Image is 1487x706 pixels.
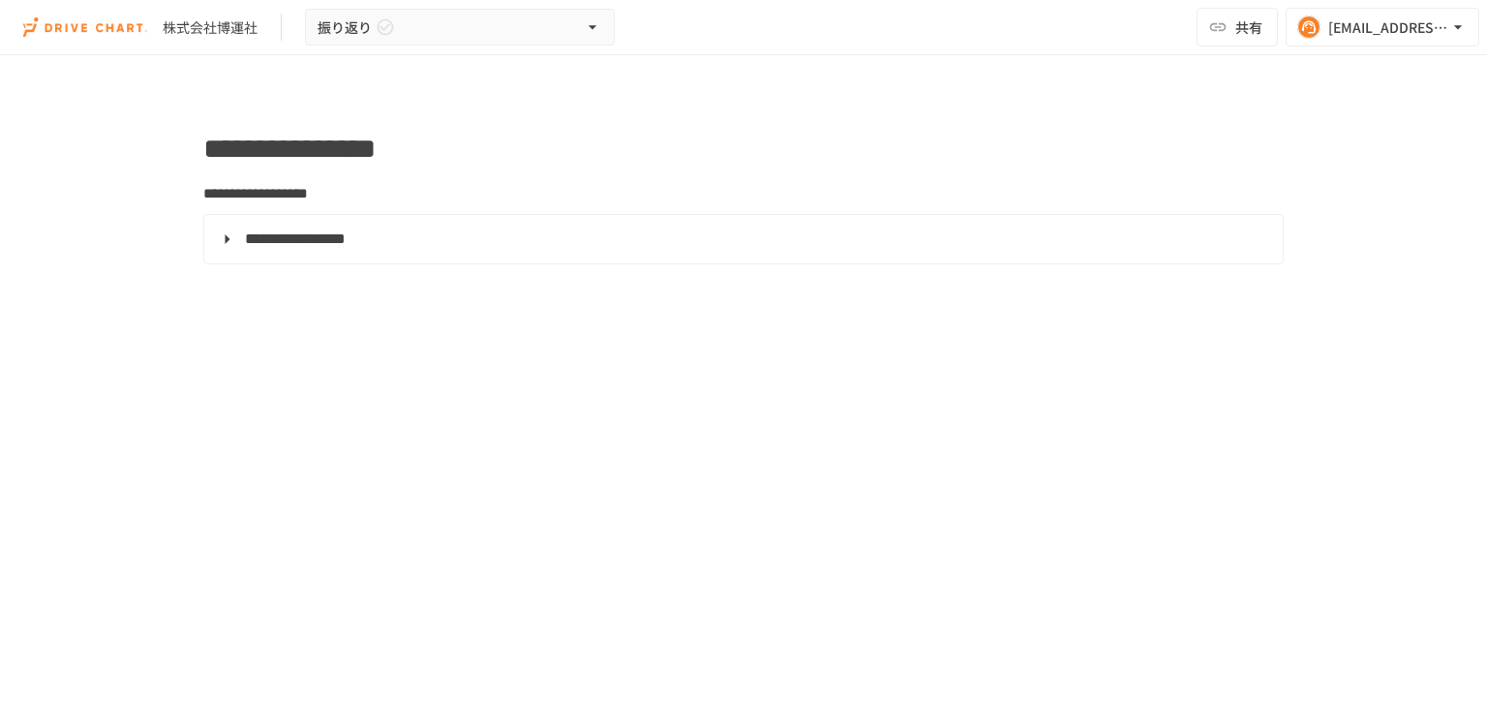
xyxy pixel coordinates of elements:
span: 振り返り [318,15,372,40]
div: 株式会社博運社 [163,17,258,38]
button: 共有 [1197,8,1278,46]
div: [EMAIL_ADDRESS][DOMAIN_NAME] [1328,15,1448,40]
img: i9VDDS9JuLRLX3JIUyK59LcYp6Y9cayLPHs4hOxMB9W [23,12,147,43]
button: 振り返り [305,9,615,46]
button: [EMAIL_ADDRESS][DOMAIN_NAME] [1286,8,1479,46]
span: 共有 [1235,16,1262,38]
